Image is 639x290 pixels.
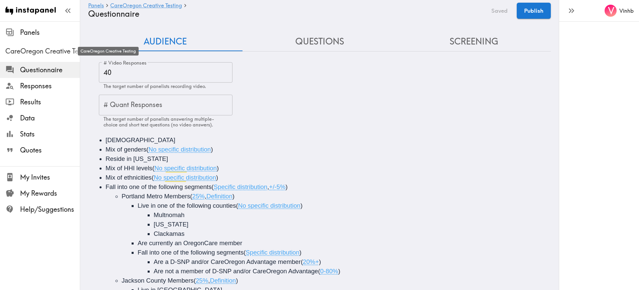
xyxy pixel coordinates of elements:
[286,183,288,190] span: )
[20,113,80,123] span: Data
[299,249,301,256] span: )
[110,3,182,9] a: CareOregon Creative Testing
[106,183,211,190] span: Fall into one of the following segments
[246,249,300,256] span: Specific distribution
[88,32,243,51] button: Audience
[88,3,104,9] a: Panels
[217,165,219,172] span: )
[232,193,234,200] span: )
[104,59,147,67] label: # Video Responses
[236,202,238,209] span: (
[146,146,148,153] span: (
[104,116,214,128] span: The target number of panelists answering multiple-choice and short text questions (no video answe...
[194,277,196,284] span: (
[20,129,80,139] span: Stats
[154,174,216,181] span: No specific distribution
[20,205,80,214] span: Help/Suggestions
[211,183,213,190] span: (
[319,258,321,265] span: )
[303,258,319,265] span: 20%+
[216,174,218,181] span: )
[20,65,80,75] span: Questionnaire
[517,3,551,19] button: Publish
[154,221,188,228] span: [US_STATE]
[20,173,80,182] span: My Invites
[243,32,397,51] button: Questions
[396,32,551,51] button: Screening
[152,165,154,172] span: (
[236,277,238,284] span: )
[300,202,302,209] span: )
[104,83,206,89] span: The target number of panelists recording video.
[5,46,80,56] span: CareOregon Creative Testing
[318,268,320,275] span: (
[78,47,139,56] div: CareOregon Creative Testing
[106,155,168,162] span: Reside in [US_STATE]
[106,174,152,181] span: Mix of ethnicities
[205,193,206,200] span: ,
[20,97,80,107] span: Results
[214,183,268,190] span: Specific distribution
[238,202,301,209] span: No specific distribution
[20,146,80,155] span: Quotes
[244,249,246,256] span: (
[338,268,340,275] span: )
[122,277,194,284] span: Jackson County Members
[320,268,338,275] span: 0-80%
[154,211,184,218] span: Multnomah
[154,165,217,172] span: No specific distribution
[210,277,236,284] span: Definition
[152,174,154,181] span: (
[122,193,190,200] span: Portland Metro Members
[206,193,232,200] span: Definition
[190,193,192,200] span: (
[149,146,211,153] span: No specific distribution
[208,277,210,284] span: ,
[192,193,205,200] span: 25%
[269,183,285,190] span: +/-5%
[211,146,213,153] span: )
[20,81,80,91] span: Responses
[20,189,80,198] span: My Rewards
[301,258,303,265] span: (
[196,277,208,284] span: 25%
[138,249,244,256] span: Fall into one of the following segments
[154,230,184,237] span: Clackamas
[106,165,152,172] span: Mix of HHI levels
[138,239,242,247] span: Are currently an OregonCare member
[267,183,269,190] span: ,
[154,258,301,265] span: Are a D-SNP and/or CareOregon Advantage member
[88,32,551,51] div: Questionnaire Audience/Questions/Screening Tab Navigation
[619,7,634,14] h6: Vinhb
[88,9,482,19] h4: Questionnaire
[20,28,80,37] span: Panels
[138,202,236,209] span: Live in one of the following counties
[608,5,614,17] span: V
[106,146,146,153] span: Mix of genders
[154,268,318,275] span: Are not a member of D-SNP and/or CareOregon Advantage
[106,136,175,143] span: [DEMOGRAPHIC_DATA]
